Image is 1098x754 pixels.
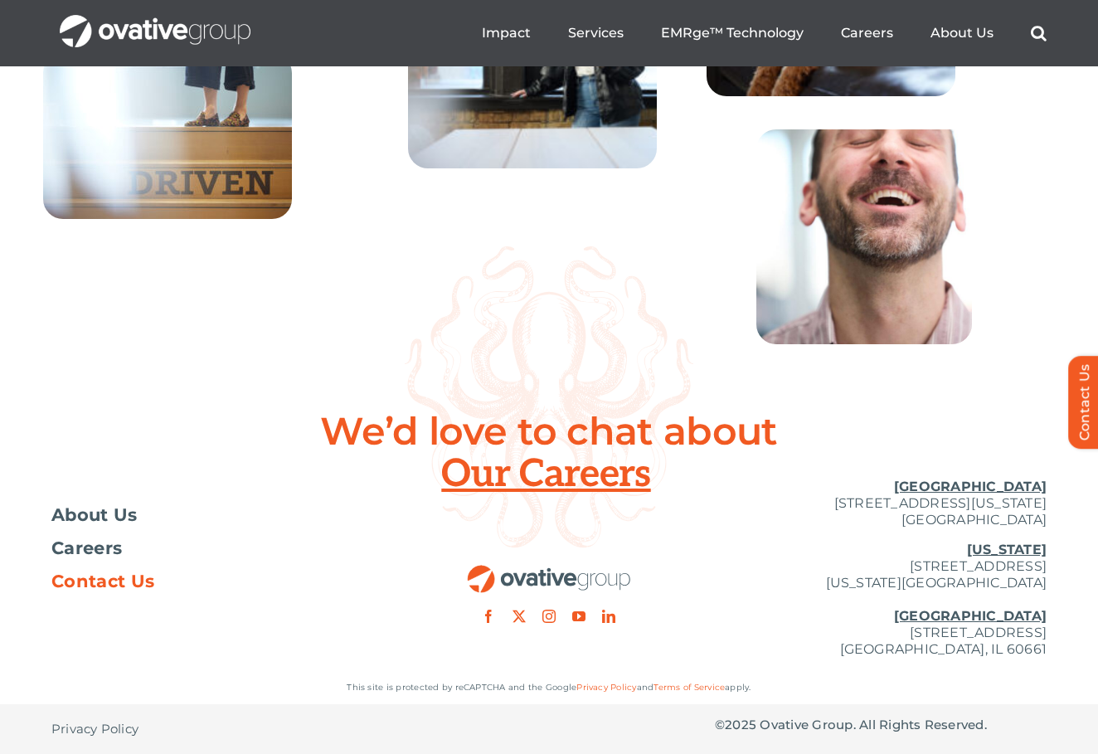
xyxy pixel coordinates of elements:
[51,540,122,557] span: Careers
[60,13,250,29] a: OG_Full_horizontal_WHT
[725,717,756,732] span: 2025
[542,610,556,623] a: instagram
[715,717,1047,733] p: © Ovative Group. All Rights Reserved.
[715,542,1047,658] p: [STREET_ADDRESS] [US_STATE][GEOGRAPHIC_DATA] [STREET_ADDRESS] [GEOGRAPHIC_DATA], IL 60661
[51,507,383,523] a: About Us
[661,25,804,41] a: EMRge™ Technology
[602,610,615,623] a: linkedin
[513,610,526,623] a: twitter
[51,540,383,557] a: Careers
[967,542,1047,557] u: [US_STATE]
[51,507,383,590] nav: Footer Menu
[51,507,138,523] span: About Us
[51,704,383,754] nav: Footer - Privacy Policy
[894,479,1047,494] u: [GEOGRAPHIC_DATA]
[482,25,531,41] a: Impact
[43,53,292,219] img: Home – Careers 3
[653,682,725,693] a: Terms of Service
[576,682,636,693] a: Privacy Policy
[441,454,656,495] span: Our Careers
[51,679,1047,696] p: This site is protected by reCAPTCHA and the Google and apply.
[756,129,972,345] img: Home – Careers 8
[715,479,1047,528] p: [STREET_ADDRESS][US_STATE] [GEOGRAPHIC_DATA]
[1031,25,1047,41] a: Search
[894,608,1047,624] u: [GEOGRAPHIC_DATA]
[51,573,154,590] span: Contact Us
[482,7,1047,60] nav: Menu
[568,25,624,41] a: Services
[482,610,495,623] a: facebook
[466,563,632,579] a: OG_Full_horizontal_RGB
[51,721,138,737] span: Privacy Policy
[51,573,383,590] a: Contact Us
[51,704,138,754] a: Privacy Policy
[841,25,893,41] a: Careers
[572,610,585,623] a: youtube
[930,25,994,41] a: About Us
